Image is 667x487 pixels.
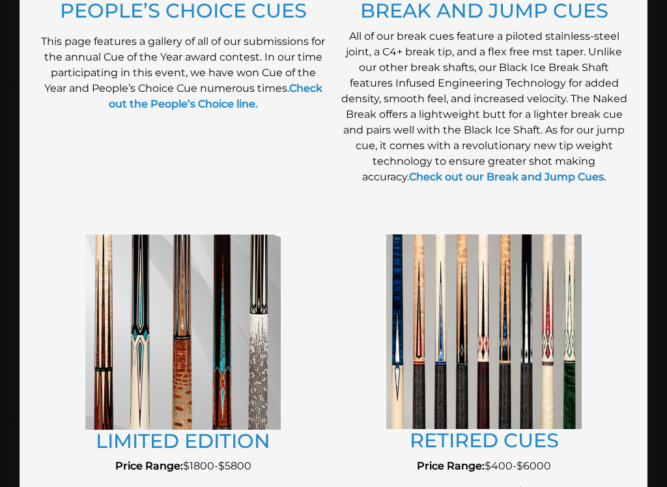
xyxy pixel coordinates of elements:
[417,460,485,472] strong: Price Range:
[340,29,628,185] p: All of our break cues feature a piloted stainless-steel joint, a C4+ break tip, and a flex free m...
[39,458,327,474] p: $1800-$5800
[409,171,606,183] a: Check out our Break and Jump Cues.
[96,429,270,453] a: LIMITED EDITION
[39,34,327,112] p: This page features a gallery of all of our submissions for the annual Cue of the Year award conte...
[109,82,322,110] a: Check out the People’s Choice line.
[115,460,183,472] strong: Price Range:
[410,428,559,452] a: RETIRED CUES
[340,458,628,474] p: $400-$6000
